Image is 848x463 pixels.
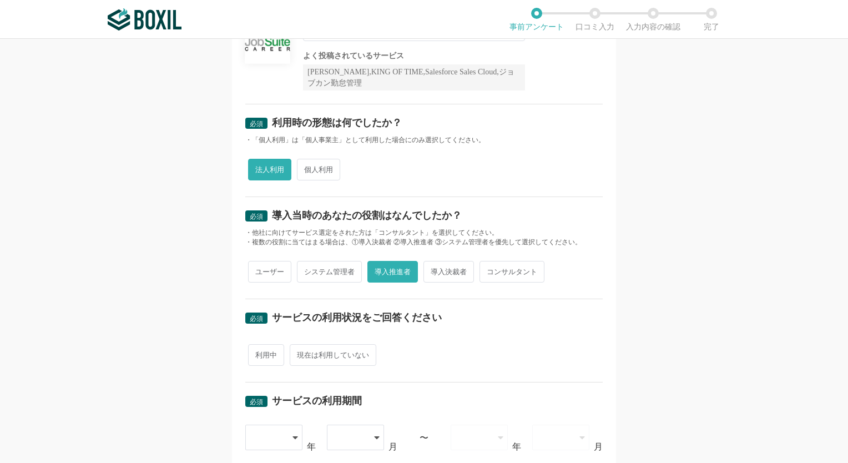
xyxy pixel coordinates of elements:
div: 利用時の形態は何でしたか？ [272,118,402,128]
li: 事前アンケート [507,8,566,31]
span: 導入決裁者 [423,261,474,283]
div: 月 [388,442,397,451]
div: 月 [594,442,603,451]
div: よく投稿されているサービス [303,52,525,60]
div: サービスの利用期間 [272,396,362,406]
span: 必須 [250,398,263,406]
div: ・複数の役割に当てはまる場合は、①導入決裁者 ②導入推進者 ③システム管理者を優先して選択してください。 [245,238,603,247]
span: 利用中 [248,344,284,366]
div: 〜 [420,434,428,442]
span: システム管理者 [297,261,362,283]
div: 年 [512,442,521,451]
li: 完了 [682,8,740,31]
li: 入力内容の確認 [624,8,682,31]
span: 導入推進者 [367,261,418,283]
span: 必須 [250,213,263,220]
span: 必須 [250,315,263,323]
span: 現在は利用していない [290,344,376,366]
img: ボクシルSaaS_ロゴ [108,8,181,31]
div: ・「個人利用」は「個人事業主」として利用した場合にのみ選択してください。 [245,135,603,145]
div: 導入当時のあなたの役割はなんでしたか？ [272,210,462,220]
span: 個人利用 [297,159,340,180]
div: ・他社に向けてサービス選定をされた方は「コンサルタント」を選択してください。 [245,228,603,238]
span: コンサルタント [479,261,544,283]
li: 口コミ入力 [566,8,624,31]
div: サービスの利用状況をご回答ください [272,313,442,323]
span: 必須 [250,120,263,128]
span: ユーザー [248,261,291,283]
div: 年 [307,442,316,451]
div: [PERSON_NAME],KING OF TIME,Salesforce Sales Cloud,ジョブカン勤怠管理 [303,64,525,90]
span: 法人利用 [248,159,291,180]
